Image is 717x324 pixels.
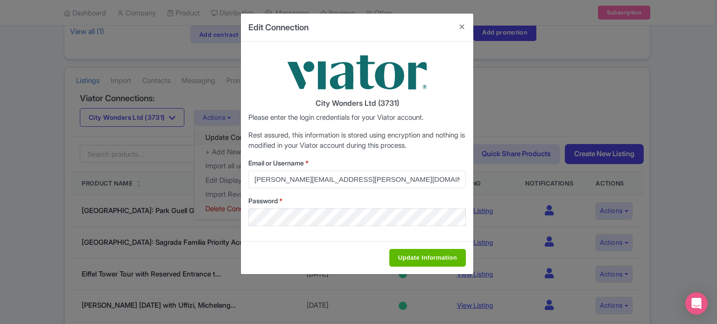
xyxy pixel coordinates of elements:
[248,130,466,151] p: Rest assured, this information is stored using encryption and nothing is modified in your Viator ...
[248,21,309,34] h4: Edit Connection
[451,14,473,40] button: Close
[685,292,708,315] div: Open Intercom Messenger
[248,197,278,205] span: Password
[248,112,466,123] p: Please enter the login credentials for your Viator account.
[248,99,466,108] h4: City Wonders Ltd (3731)
[389,249,466,267] input: Update Information
[248,159,304,167] span: Email or Username
[287,49,427,96] img: viator-9033d3fb01e0b80761764065a76b653a.png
